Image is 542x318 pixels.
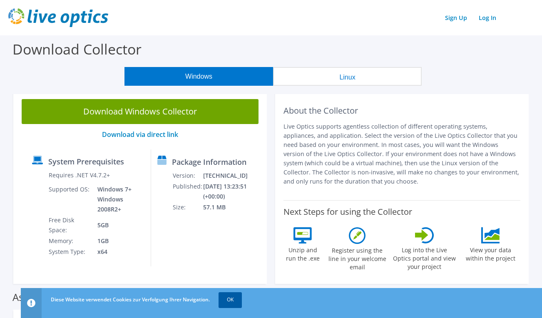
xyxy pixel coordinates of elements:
[273,67,422,86] button: Linux
[12,40,142,59] label: Download Collector
[326,244,388,271] label: Register using the line in your welcome email
[48,184,92,215] td: Supported OS:
[91,246,144,257] td: x64
[91,236,144,246] td: 1GB
[91,184,144,215] td: Windows 7+ Windows 2008R2+
[48,215,92,236] td: Free Disk Space:
[283,243,322,263] label: Unzip and run the .exe
[124,67,273,86] button: Windows
[203,181,263,202] td: [DATE] 13:23:51 (+00:00)
[172,158,246,166] label: Package Information
[91,215,144,236] td: 5GB
[283,122,520,186] p: Live Optics supports agentless collection of different operating systems, appliances, and applica...
[219,292,242,307] a: OK
[102,130,178,139] a: Download via direct link
[460,243,520,263] label: View your data within the project
[22,99,259,124] a: Download Windows Collector
[48,246,92,257] td: System Type:
[203,170,263,181] td: [TECHNICAL_ID]
[283,106,520,116] h2: About the Collector
[49,171,110,179] label: Requires .NET V4.7.2+
[203,202,263,213] td: 57.1 MB
[12,293,243,301] label: Assessments supported by the Windows Collector
[172,170,203,181] td: Version:
[393,243,456,271] label: Log into the Live Optics portal and view your project
[8,8,108,27] img: live_optics_svg.svg
[475,12,500,24] a: Log In
[172,202,203,213] td: Size:
[441,12,471,24] a: Sign Up
[172,181,203,202] td: Published:
[283,207,412,217] label: Next Steps for using the Collector
[51,296,210,303] span: Diese Website verwendet Cookies zur Verfolgung Ihrer Navigation.
[48,157,124,166] label: System Prerequisites
[48,236,92,246] td: Memory:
